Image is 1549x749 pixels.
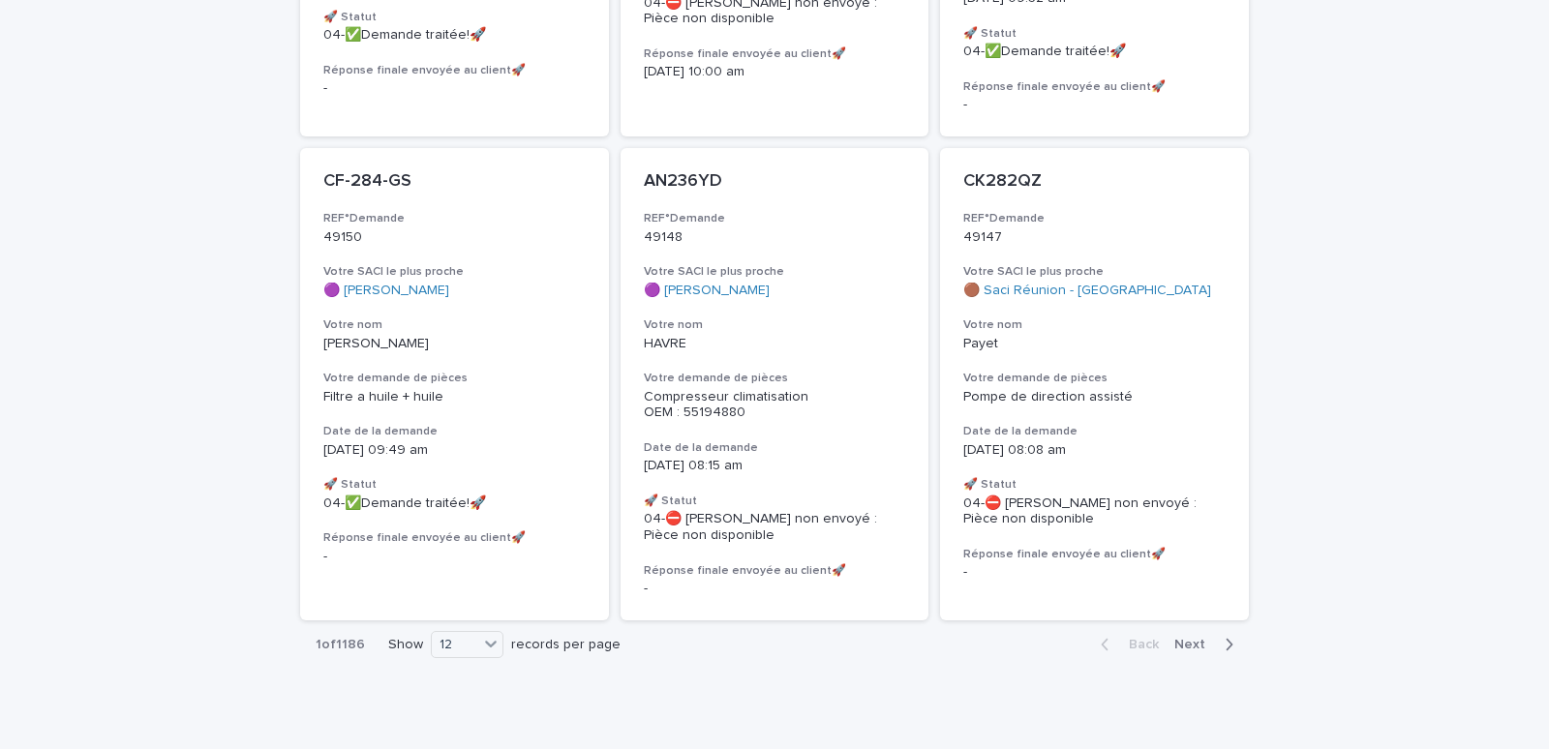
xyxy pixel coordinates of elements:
[644,563,906,579] h3: Réponse finale envoyée au client🚀
[388,637,423,653] p: Show
[323,477,586,493] h3: 🚀 Statut
[963,477,1226,493] h3: 🚀 Statut
[511,637,621,653] p: records per page
[644,211,906,226] h3: REF°Demande
[963,371,1226,386] h3: Votre demande de pièces
[323,229,586,246] p: 49150
[432,635,478,655] div: 12
[300,621,380,669] p: 1 of 1186
[323,495,586,512] p: 04-✅Demande traitée!🚀
[963,283,1211,299] a: 🟤 Saci Réunion - [GEOGRAPHIC_DATA]
[963,211,1226,226] h3: REF°Demande
[963,97,1226,113] p: -
[963,564,1226,581] p: -
[323,264,586,280] h3: Votre SACI le plus proche
[323,171,586,193] p: CF-284-GS
[644,46,906,62] h3: Réponse finale envoyée au client🚀
[1174,638,1217,651] span: Next
[323,371,586,386] h3: Votre demande de pièces
[323,211,586,226] h3: REF°Demande
[963,79,1226,95] h3: Réponse finale envoyée au client🚀
[963,495,1226,528] p: 04-⛔ [PERSON_NAME] non envoyé : Pièce non disponible
[644,171,906,193] p: AN236YD
[1167,636,1249,653] button: Next
[963,317,1226,333] h3: Votre nom
[963,264,1226,280] h3: Votre SACI le plus proche
[644,390,808,420] span: Compresseur climatisation OEM : 55194880
[323,530,586,546] h3: Réponse finale envoyée au client🚀
[300,148,609,620] a: CF-284-GSREF°Demande49150Votre SACI le plus proche🟣 [PERSON_NAME] Votre nom[PERSON_NAME]Votre dem...
[323,283,449,299] a: 🟣 [PERSON_NAME]
[963,390,1133,404] span: Pompe de direction assisté
[644,581,906,597] p: -
[644,440,906,456] h3: Date de la demande
[323,424,586,439] h3: Date de la demande
[644,336,906,352] p: HAVRE
[1085,636,1167,653] button: Back
[323,442,586,459] p: [DATE] 09:49 am
[963,171,1226,193] p: CK282QZ
[963,424,1226,439] h3: Date de la demande
[644,264,906,280] h3: Votre SACI le plus proche
[644,371,906,386] h3: Votre demande de pièces
[621,148,929,620] a: AN236YDREF°Demande49148Votre SACI le plus proche🟣 [PERSON_NAME] Votre nomHAVREVotre demande de pi...
[323,336,586,352] p: [PERSON_NAME]
[644,64,906,80] p: [DATE] 10:00 am
[1117,638,1159,651] span: Back
[323,10,586,25] h3: 🚀 Statut
[323,80,586,97] p: -
[323,63,586,78] h3: Réponse finale envoyée au client🚀
[963,44,1226,60] p: 04-✅Demande traitée!🚀
[940,148,1249,620] a: CK282QZREF°Demande49147Votre SACI le plus proche🟤 Saci Réunion - [GEOGRAPHIC_DATA] Votre nomPayet...
[963,26,1226,42] h3: 🚀 Statut
[644,458,906,474] p: [DATE] 08:15 am
[323,317,586,333] h3: Votre nom
[323,27,586,44] p: 04-✅Demande traitée!🚀
[963,547,1226,562] h3: Réponse finale envoyée au client🚀
[323,549,586,565] p: -
[644,229,906,246] p: 49148
[644,511,906,544] p: 04-⛔ [PERSON_NAME] non envoyé : Pièce non disponible
[644,494,906,509] h3: 🚀 Statut
[963,442,1226,459] p: [DATE] 08:08 am
[963,336,1226,352] p: Payet
[644,283,770,299] a: 🟣 [PERSON_NAME]
[963,229,1226,246] p: 49147
[323,390,443,404] span: Filtre a huile + huile
[644,317,906,333] h3: Votre nom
